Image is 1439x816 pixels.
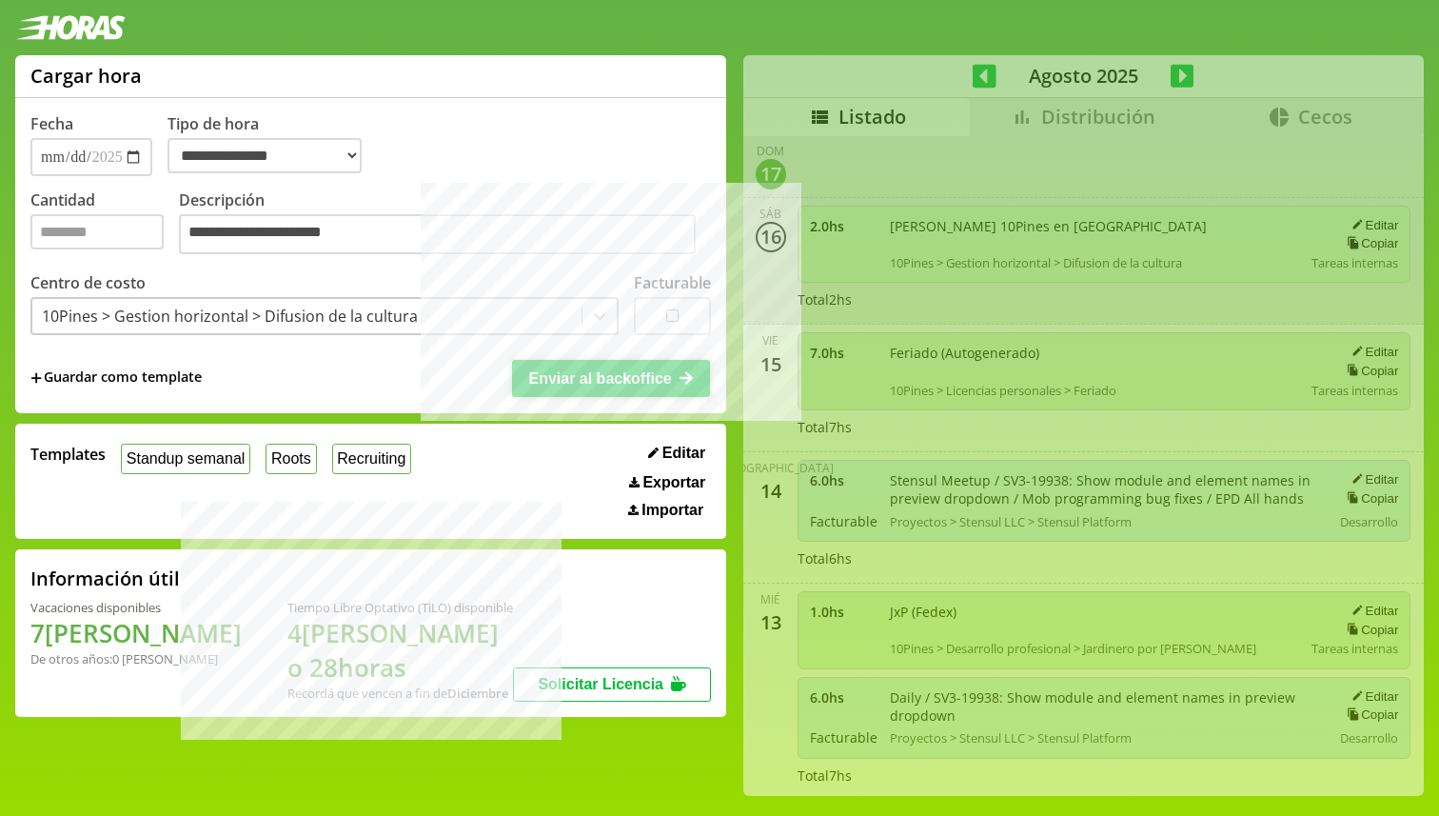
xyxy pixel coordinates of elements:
[179,214,696,254] textarea: Descripción
[30,214,164,249] input: Cantidad
[168,138,362,173] select: Tipo de hora
[30,444,106,465] span: Templates
[513,667,711,702] button: Solicitar Licencia
[538,676,663,692] span: Solicitar Licencia
[332,444,412,473] button: Recruiting
[121,444,250,473] button: Standup semanal
[623,473,711,492] button: Exportar
[641,502,703,519] span: Importar
[42,306,418,327] div: 10Pines > Gestion horizontal > Difusion de la cultura
[287,685,513,702] div: Recordá que vencen a fin de
[447,685,508,702] b: Diciembre
[30,650,242,667] div: De otros años: 0 [PERSON_NAME]
[30,599,242,616] div: Vacaciones disponibles
[30,368,202,388] span: +Guardar como template
[30,272,146,293] label: Centro de costo
[528,370,671,387] span: Enviar al backoffice
[30,113,73,134] label: Fecha
[287,599,513,616] div: Tiempo Libre Optativo (TiLO) disponible
[634,272,711,293] label: Facturable
[30,616,242,650] h1: 7 [PERSON_NAME]
[287,616,513,685] h1: 4 [PERSON_NAME] o 28 horas
[30,189,179,259] label: Cantidad
[179,189,711,259] label: Descripción
[642,444,711,463] button: Editar
[266,444,316,473] button: Roots
[30,368,42,388] span: +
[168,113,377,176] label: Tipo de hora
[512,360,710,396] button: Enviar al backoffice
[642,474,705,491] span: Exportar
[15,15,126,40] img: logotipo
[662,445,705,462] span: Editar
[30,63,142,89] h1: Cargar hora
[30,566,180,591] h2: Información útil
